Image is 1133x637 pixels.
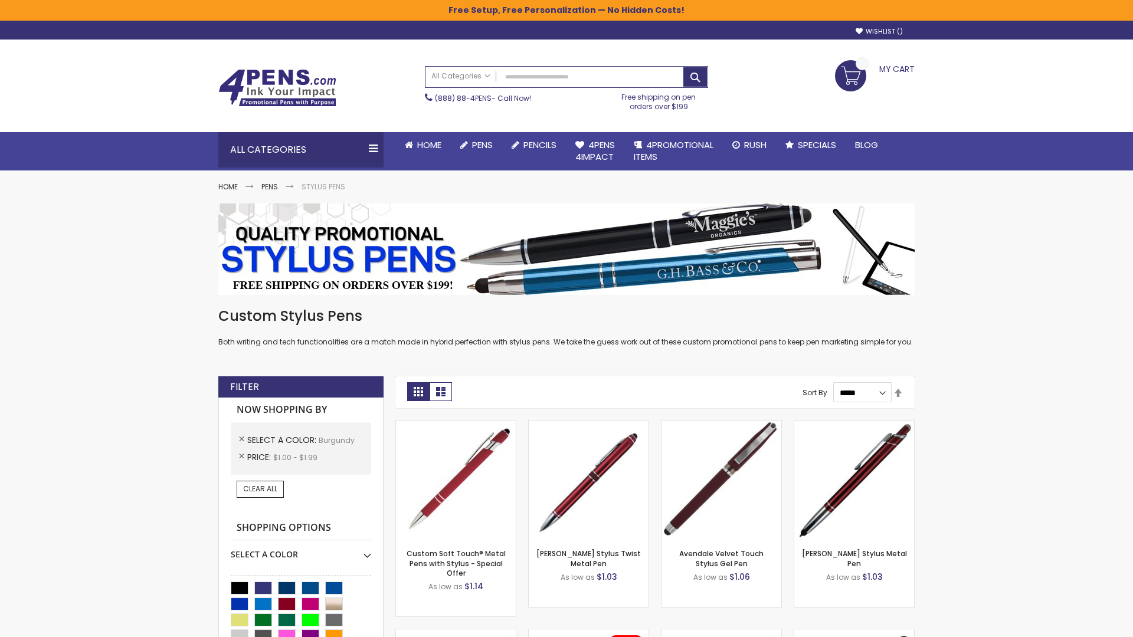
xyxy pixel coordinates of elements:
strong: Grid [407,382,430,401]
a: Blog [846,132,888,158]
div: Both writing and tech functionalities are a match made in hybrid perfection with stylus pens. We ... [218,307,915,347]
strong: Now Shopping by [231,398,371,422]
span: As low as [826,572,860,582]
a: Home [395,132,451,158]
strong: Stylus Pens [302,182,345,192]
span: - Call Now! [435,93,531,103]
span: $1.03 [597,571,617,583]
a: Colter Stylus Twist Metal Pen-Burgundy [529,420,649,430]
span: Specials [798,139,836,151]
div: Select A Color [231,540,371,560]
a: (888) 88-4PENS [435,93,492,103]
span: Rush [744,139,767,151]
img: Avendale Velvet Touch Stylus Gel Pen-Burgundy [662,421,781,540]
span: 4PROMOTIONAL ITEMS [634,139,713,163]
a: All Categories [425,67,496,86]
div: All Categories [218,132,384,168]
span: As low as [693,572,728,582]
a: [PERSON_NAME] Stylus Twist Metal Pen [536,549,641,568]
span: As low as [428,582,463,592]
img: Colter Stylus Twist Metal Pen-Burgundy [529,421,649,540]
span: $1.06 [729,571,750,583]
a: [PERSON_NAME] Stylus Metal Pen [802,549,907,568]
a: 4PROMOTIONALITEMS [624,132,723,170]
a: 4Pens4impact [566,132,624,170]
a: Avendale Velvet Touch Stylus Gel Pen-Burgundy [662,420,781,430]
span: $1.00 - $1.99 [273,452,317,462]
span: Price [247,451,273,463]
a: Avendale Velvet Touch Stylus Gel Pen [679,549,764,568]
img: Custom Soft Touch® Metal Pens with Stylus-Burgundy [396,421,516,540]
span: Clear All [243,484,277,494]
a: Pens [261,182,278,192]
span: Home [417,139,441,151]
span: $1.14 [464,580,483,592]
img: 4Pens Custom Pens and Promotional Products [218,69,336,107]
span: 4Pens 4impact [575,139,615,163]
span: Pencils [523,139,556,151]
a: Rush [723,132,776,158]
span: Blog [855,139,878,151]
a: Custom Soft Touch® Metal Pens with Stylus-Burgundy [396,420,516,430]
span: Pens [472,139,493,151]
a: Specials [776,132,846,158]
strong: Shopping Options [231,515,371,541]
img: Stylus Pens [218,203,915,295]
label: Sort By [803,388,827,398]
a: Olson Stylus Metal Pen-Burgundy [794,420,914,430]
a: Wishlist [856,27,903,36]
span: $1.03 [862,571,883,583]
a: Clear All [237,481,284,497]
img: Olson Stylus Metal Pen-Burgundy [794,421,914,540]
span: As low as [561,572,595,582]
span: All Categories [431,71,490,81]
a: Home [218,182,238,192]
a: Custom Soft Touch® Metal Pens with Stylus - Special Offer [407,549,506,577]
h1: Custom Stylus Pens [218,307,915,326]
strong: Filter [230,380,259,393]
a: Pens [451,132,502,158]
a: Pencils [502,132,566,158]
span: Burgundy [319,435,355,445]
div: Free shipping on pen orders over $199 [610,88,709,111]
span: Select A Color [247,434,319,446]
